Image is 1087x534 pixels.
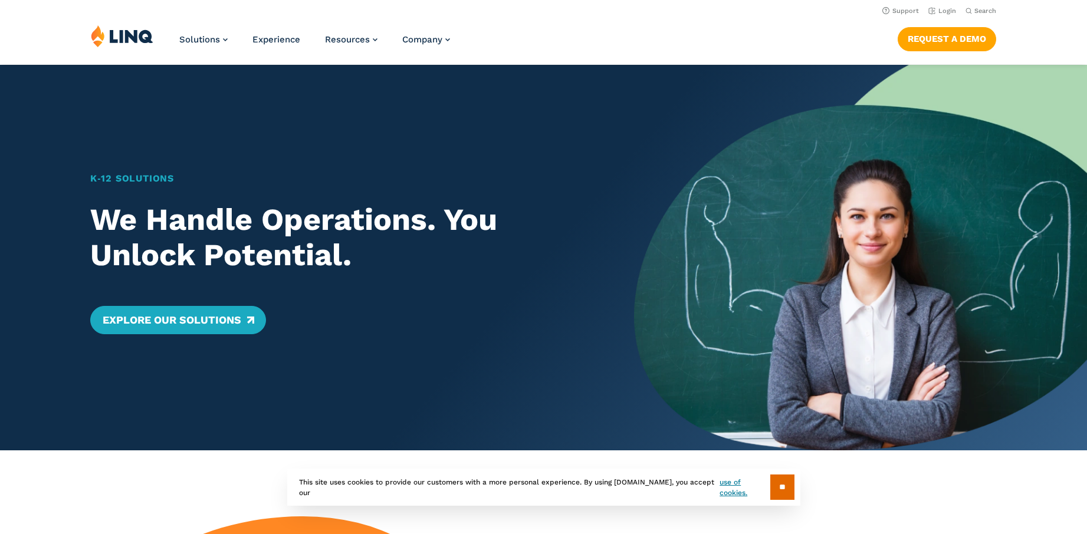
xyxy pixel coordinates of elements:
[252,34,300,45] a: Experience
[90,202,589,273] h2: We Handle Operations. You Unlock Potential.
[287,469,800,506] div: This site uses cookies to provide our customers with a more personal experience. By using [DOMAIN...
[720,477,770,498] a: use of cookies.
[898,27,996,51] a: Request a Demo
[882,7,919,15] a: Support
[90,306,265,334] a: Explore Our Solutions
[634,65,1087,450] img: Home Banner
[325,34,377,45] a: Resources
[91,25,153,47] img: LINQ | K‑12 Software
[402,34,450,45] a: Company
[974,7,996,15] span: Search
[966,6,996,15] button: Open Search Bar
[90,172,589,186] h1: K‑12 Solutions
[898,25,996,51] nav: Button Navigation
[179,34,228,45] a: Solutions
[928,7,956,15] a: Login
[325,34,370,45] span: Resources
[402,34,442,45] span: Company
[179,34,220,45] span: Solutions
[179,25,450,64] nav: Primary Navigation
